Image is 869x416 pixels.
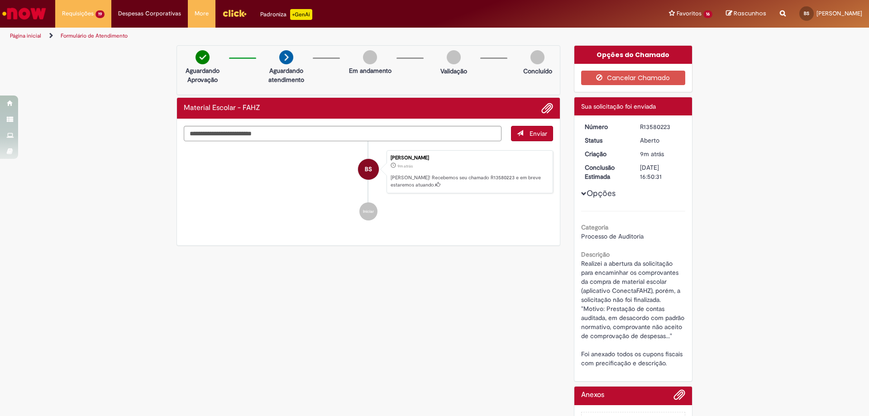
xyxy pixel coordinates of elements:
span: Processo de Auditoria [581,232,644,240]
span: 16 [703,10,712,18]
p: [PERSON_NAME]! Recebemos seu chamado R13580223 e em breve estaremos atuando. [391,174,548,188]
span: More [195,9,209,18]
dt: Criação [578,149,634,158]
span: Rascunhos [734,9,766,18]
span: Sua solicitação foi enviada [581,102,656,110]
b: Descrição [581,250,610,258]
a: Página inicial [10,32,41,39]
span: 9m atrás [640,150,664,158]
img: arrow-next.png [279,50,293,64]
button: Adicionar anexos [541,102,553,114]
dt: Conclusão Estimada [578,163,634,181]
img: img-circle-grey.png [447,50,461,64]
div: [PERSON_NAME] [391,155,548,161]
dt: Status [578,136,634,145]
span: Requisições [62,9,94,18]
button: Adicionar anexos [673,389,685,405]
div: R13580223 [640,122,682,131]
p: Aguardando atendimento [264,66,308,84]
p: Validação [440,67,467,76]
span: Realizei a abertura da solicitação para encaminhar os comprovantes da compra de material escolar ... [581,259,686,367]
img: ServiceNow [1,5,48,23]
p: Concluído [523,67,552,76]
p: Aguardando Aprovação [181,66,224,84]
h2: Material Escolar - FAHZ Histórico de tíquete [184,104,260,112]
textarea: Digite sua mensagem aqui... [184,126,501,141]
span: Despesas Corporativas [118,9,181,18]
ul: Histórico de tíquete [184,141,553,230]
span: BS [365,158,372,180]
time: 30/09/2025 09:50:27 [397,163,413,169]
li: Beatriz Napoleao Santana [184,150,553,194]
img: img-circle-grey.png [530,50,544,64]
span: BS [804,10,809,16]
div: Padroniza [260,9,312,20]
button: Enviar [511,126,553,141]
dt: Número [578,122,634,131]
div: Aberto [640,136,682,145]
span: 19 [95,10,105,18]
div: Opções do Chamado [574,46,692,64]
div: [DATE] 16:50:31 [640,163,682,181]
span: [PERSON_NAME] [816,10,862,17]
span: Favoritos [677,9,702,18]
span: 9m atrás [397,163,413,169]
ul: Trilhas de página [7,28,573,44]
h2: Anexos [581,391,604,399]
a: Rascunhos [726,10,766,18]
img: img-circle-grey.png [363,50,377,64]
img: check-circle-green.png [196,50,210,64]
img: click_logo_yellow_360x200.png [222,6,247,20]
a: Formulário de Atendimento [61,32,128,39]
div: Beatriz Napoleao Santana [358,159,379,180]
div: 30/09/2025 09:50:27 [640,149,682,158]
button: Cancelar Chamado [581,71,686,85]
p: +GenAi [290,9,312,20]
time: 30/09/2025 09:50:27 [640,150,664,158]
b: Categoria [581,223,608,231]
p: Em andamento [349,66,392,75]
span: Enviar [530,129,547,138]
